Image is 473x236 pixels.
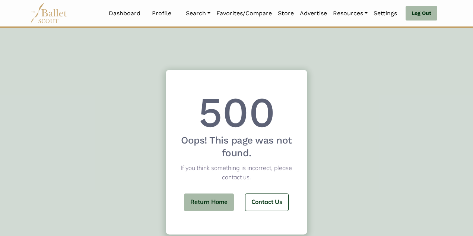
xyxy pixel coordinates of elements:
a: Dashboard [106,6,143,21]
a: Settings [371,6,400,21]
a: Log Out [406,6,437,21]
p: If you think something is incorrect, please contact us. [166,163,307,182]
a: Resources [330,6,371,21]
h1: 500 [166,94,307,132]
a: Advertise [297,6,330,21]
a: Contact Us [245,193,289,211]
h3: Oops! This page was not found. [166,134,307,160]
a: Favorites/Compare [213,6,275,21]
a: Profile [149,6,174,21]
a: Search [183,6,213,21]
a: Store [275,6,297,21]
a: Return Home [184,193,234,211]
